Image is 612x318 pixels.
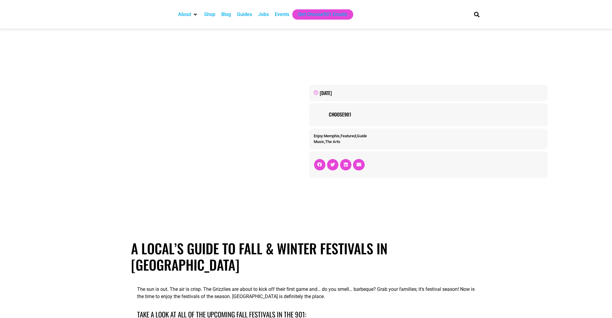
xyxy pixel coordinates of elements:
[175,9,464,20] nav: Main nav
[298,11,347,18] a: Get Choose901 Emails
[329,111,543,118] a: Choose901
[258,11,269,18] a: Jobs
[314,139,340,144] span: ,
[320,89,332,97] time: [DATE]
[131,240,481,273] h1: A Local’s Guide to Fall & Winter Festivals in [GEOGRAPHIC_DATA]
[325,139,340,144] a: The Arts
[340,159,351,170] div: Share on linkedin
[357,134,367,138] a: Guide
[275,11,289,18] a: Events
[314,139,324,144] a: Music
[353,159,364,170] div: Share on email
[341,134,356,138] a: Featured
[327,159,338,170] div: Share on twitter
[237,11,252,18] a: Guides
[204,11,215,18] a: Shop
[472,9,482,19] div: Search
[137,286,475,300] p: The sun is out. The air is crisp. The Grizzlies are about to kick off their first game and… do yo...
[178,11,191,18] a: About
[314,159,325,170] div: Share on facebook
[175,9,201,20] div: About
[221,11,231,18] a: Blog
[314,108,326,120] img: Picture of Choose901
[314,134,340,138] a: Enjoy Memphis
[314,134,367,138] span: , ,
